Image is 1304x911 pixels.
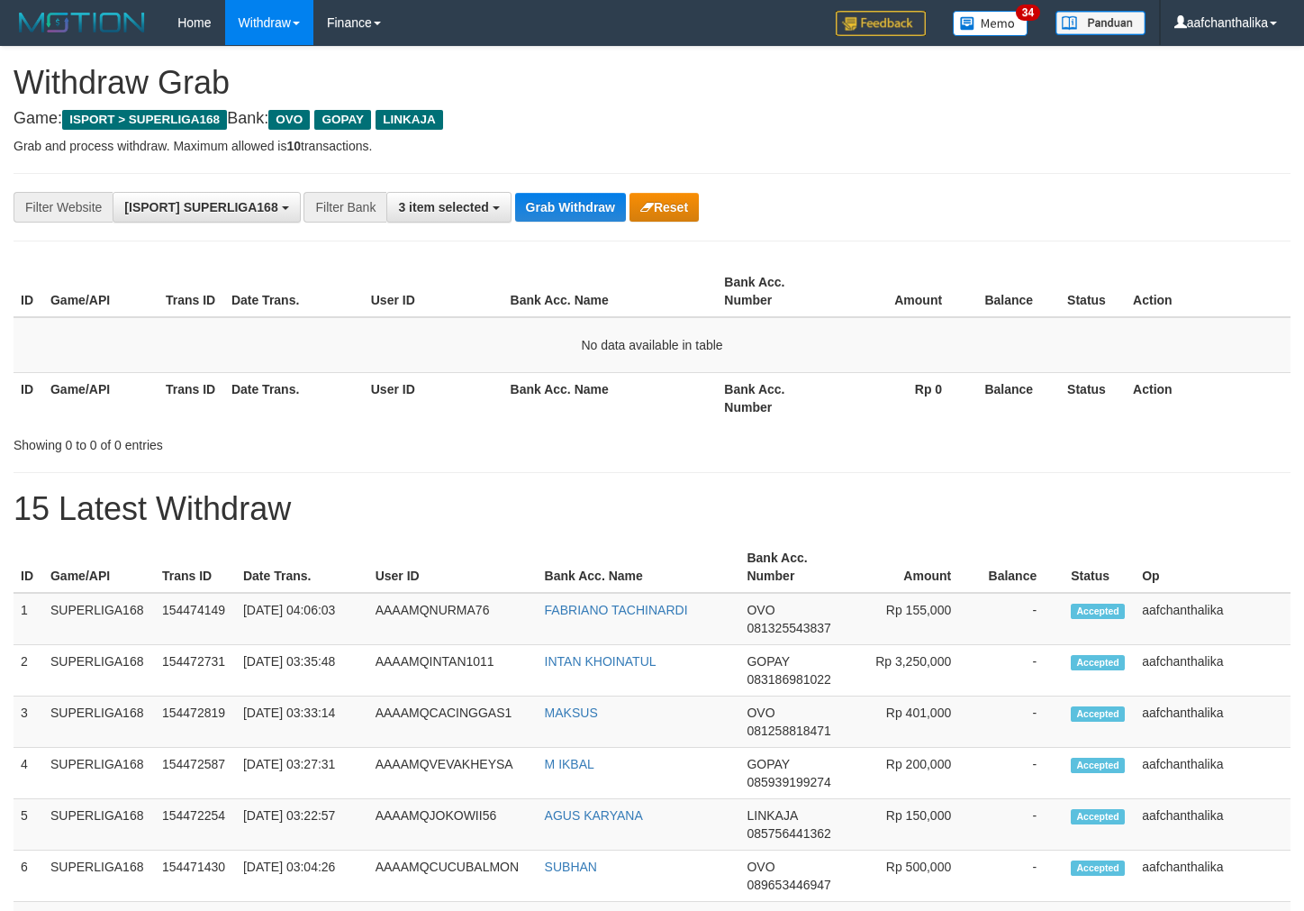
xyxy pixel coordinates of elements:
[978,593,1064,645] td: -
[836,11,926,36] img: Feedback.jpg
[158,266,224,317] th: Trans ID
[155,542,236,593] th: Trans ID
[978,645,1064,697] td: -
[747,621,830,635] span: Copy 081325543837 to clipboard
[14,137,1290,155] p: Grab and process withdraw. Maximum allowed is transactions.
[43,851,155,902] td: SUPERLIGA168
[969,372,1060,424] th: Balance
[747,757,789,771] span: GOPAY
[14,192,113,223] div: Filter Website
[747,826,830,841] span: Copy 085756441362 to clipboard
[368,593,538,645] td: AAAAMQNURMA76
[155,851,236,902] td: 154471430
[747,654,789,669] span: GOPAY
[1071,706,1125,722] span: Accepted
[376,110,443,130] span: LINKAJA
[155,645,236,697] td: 154472731
[62,110,227,130] span: ISPORT > SUPERLIGA168
[113,192,300,223] button: [ISPORT] SUPERLIGA168
[43,697,155,748] td: SUPERLIGA168
[747,706,774,720] span: OVO
[969,266,1060,317] th: Balance
[14,748,43,799] td: 4
[1135,697,1290,748] td: aafchanthalika
[224,266,364,317] th: Date Trans.
[1126,372,1290,424] th: Action
[1135,851,1290,902] td: aafchanthalika
[386,192,511,223] button: 3 item selected
[1135,593,1290,645] td: aafchanthalika
[848,748,978,799] td: Rp 200,000
[1071,604,1125,619] span: Accepted
[155,697,236,748] td: 154472819
[368,748,538,799] td: AAAAMQVEVAKHEYSA
[1060,372,1126,424] th: Status
[43,645,155,697] td: SUPERLIGA168
[368,645,538,697] td: AAAAMQINTAN1011
[236,851,368,902] td: [DATE] 03:04:26
[398,200,488,214] span: 3 item selected
[717,372,832,424] th: Bank Acc. Number
[747,860,774,874] span: OVO
[545,757,594,771] a: M IKBAL
[1060,266,1126,317] th: Status
[1135,748,1290,799] td: aafchanthalika
[747,724,830,738] span: Copy 081258818471 to clipboard
[538,542,740,593] th: Bank Acc. Name
[155,748,236,799] td: 154472587
[1135,542,1290,593] th: Op
[848,542,978,593] th: Amount
[739,542,848,593] th: Bank Acc. Number
[14,697,43,748] td: 3
[155,593,236,645] td: 154474149
[364,266,503,317] th: User ID
[43,372,158,424] th: Game/API
[236,799,368,851] td: [DATE] 03:22:57
[747,672,830,687] span: Copy 083186981022 to clipboard
[236,593,368,645] td: [DATE] 04:06:03
[158,372,224,424] th: Trans ID
[14,645,43,697] td: 2
[14,799,43,851] td: 5
[545,860,597,874] a: SUBHAN
[236,697,368,748] td: [DATE] 03:33:14
[14,429,530,454] div: Showing 0 to 0 of 0 entries
[224,372,364,424] th: Date Trans.
[14,593,43,645] td: 1
[1135,645,1290,697] td: aafchanthalika
[368,851,538,902] td: AAAAMQCUCUBALMON
[832,266,969,317] th: Amount
[14,851,43,902] td: 6
[14,110,1290,128] h4: Game: Bank:
[368,799,538,851] td: AAAAMQJOKOWII56
[14,372,43,424] th: ID
[747,808,797,823] span: LINKAJA
[14,65,1290,101] h1: Withdraw Grab
[1071,809,1125,824] span: Accepted
[368,542,538,593] th: User ID
[14,266,43,317] th: ID
[368,697,538,748] td: AAAAMQCACINGGAS1
[503,266,718,317] th: Bank Acc. Name
[43,593,155,645] td: SUPERLIGA168
[14,317,1290,373] td: No data available in table
[848,645,978,697] td: Rp 3,250,000
[747,603,774,617] span: OVO
[124,200,277,214] span: [ISPORT] SUPERLIGA168
[1071,758,1125,773] span: Accepted
[717,266,832,317] th: Bank Acc. Number
[978,851,1064,902] td: -
[1135,799,1290,851] td: aafchanthalika
[236,542,368,593] th: Date Trans.
[545,808,643,823] a: AGUS KARYANA
[236,748,368,799] td: [DATE] 03:27:31
[545,603,688,617] a: FABRIANO TACHINARDI
[314,110,371,130] span: GOPAY
[14,542,43,593] th: ID
[1071,655,1125,670] span: Accepted
[747,775,830,789] span: Copy 085939199274 to clipboard
[1126,266,1290,317] th: Action
[848,799,978,851] td: Rp 150,000
[43,799,155,851] td: SUPERLIGA168
[1055,11,1146,35] img: panduan.png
